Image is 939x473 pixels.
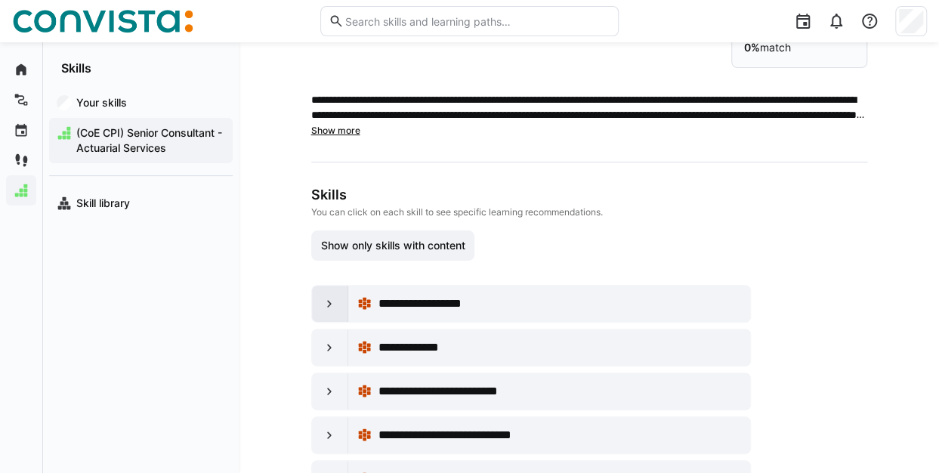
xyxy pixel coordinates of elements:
h3: Skills [311,187,840,203]
strong: 0% [744,41,760,54]
button: Show only skills with content [311,230,475,261]
p: You can click on each skill to see specific learning recommendations. [311,206,840,218]
input: Search skills and learning paths… [344,14,610,28]
span: (CoE CPI) Senior Consultant - Actuarial Services [74,125,225,156]
span: Show more [311,125,360,136]
p: match [744,40,854,55]
span: Show only skills with content [318,238,467,253]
